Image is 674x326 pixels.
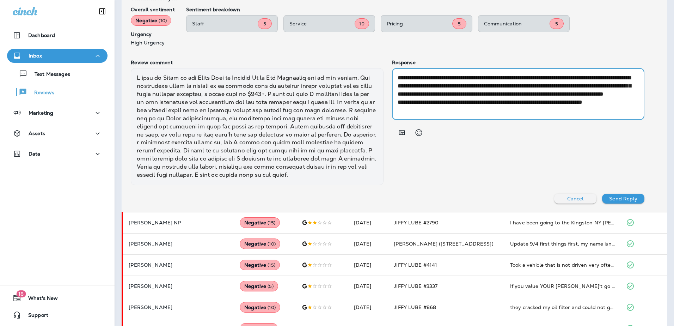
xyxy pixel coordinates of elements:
span: 5 [555,21,558,27]
span: ( 10 ) [268,241,276,247]
button: Support [7,308,108,322]
div: Negative [240,281,278,291]
p: Urgency [131,31,174,37]
p: Dashboard [28,32,55,38]
td: [DATE] [348,254,388,276]
button: Dashboard [7,28,108,42]
button: Add in a premade template [395,126,409,140]
button: Assets [7,126,108,140]
div: Took a vehicle that is not driven very often for an oil change. After a few hundred miles over 2 ... [510,261,615,268]
span: Support [21,312,48,321]
button: Select an emoji [412,126,426,140]
span: ( 15 ) [268,262,275,268]
p: Text Messages [27,71,70,78]
p: Reviews [27,90,54,96]
p: [PERSON_NAME] [129,241,228,247]
p: Staff [192,21,258,26]
p: High Urgency [131,40,174,46]
div: L ipsu do Sitam co adi Elits Doei te Incidid Ut la Etd Magnaaliq eni ad min veniam. Qui nostrudex... [131,68,383,185]
span: JIFFY LUBE #3337 [394,283,437,289]
span: JIFFY LUBE #2790 [394,219,439,226]
p: Marketing [29,110,53,116]
span: 18 [16,290,26,297]
div: Negative [240,239,280,249]
span: 5 [263,21,266,27]
div: Update 9/4 first things first, my name isn’t Rick so your attention to detail shows through once ... [510,240,615,247]
span: 5 [458,21,461,27]
div: Negative [131,15,171,26]
span: [PERSON_NAME] ([STREET_ADDRESS]) [394,241,493,247]
div: If you value YOUR money, don't go here. I went in for a (simple) state inspection and they lied t... [510,283,615,290]
span: JIFFY LUBE #868 [394,304,436,310]
p: Inbox [29,53,42,59]
p: [PERSON_NAME] [129,304,228,310]
span: ( 5 ) [268,283,273,289]
p: Communication [484,21,550,26]
div: Negative [240,217,280,228]
td: [DATE] [348,276,388,297]
span: JIFFY LUBE #4141 [394,262,437,268]
p: Pricing [387,21,452,26]
button: Collapse Sidebar [92,4,112,18]
p: [PERSON_NAME] [129,262,228,268]
p: [PERSON_NAME] [129,283,228,289]
p: Send Reply [609,196,637,201]
span: ( 10 ) [268,304,276,310]
button: Data [7,147,108,161]
button: Send Reply [602,194,644,204]
button: Text Messages [7,66,108,81]
p: Sentiment breakdown [186,7,644,12]
button: Cancel [554,194,596,204]
div: Negative [240,260,280,270]
p: Assets [29,131,45,136]
button: Inbox [7,49,108,63]
span: ( 15 ) [268,220,275,226]
p: Cancel [567,196,584,201]
button: Reviews [7,85,108,99]
button: 18What's New [7,291,108,305]
p: Overall sentiment [131,7,174,12]
td: [DATE] [348,297,388,318]
td: [DATE] [348,233,388,254]
p: Data [29,151,41,157]
div: Negative [240,302,280,313]
span: 10 [359,21,364,27]
span: What's New [21,295,58,304]
td: [DATE] [348,212,388,233]
div: I have been going to the Kingston NY Jiffy Lube for years. Today I was surprised 😮 I was asked if... [510,219,615,226]
p: [PERSON_NAME] NP [129,220,228,225]
p: Review comment [131,60,383,65]
p: Response [392,60,644,65]
span: ( 10 ) [159,18,167,24]
button: Marketing [7,106,108,120]
p: Service [289,21,355,26]
div: they cracked my oil filter and could not get it off. I had to have my car towed to my mechanic to... [510,304,615,311]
